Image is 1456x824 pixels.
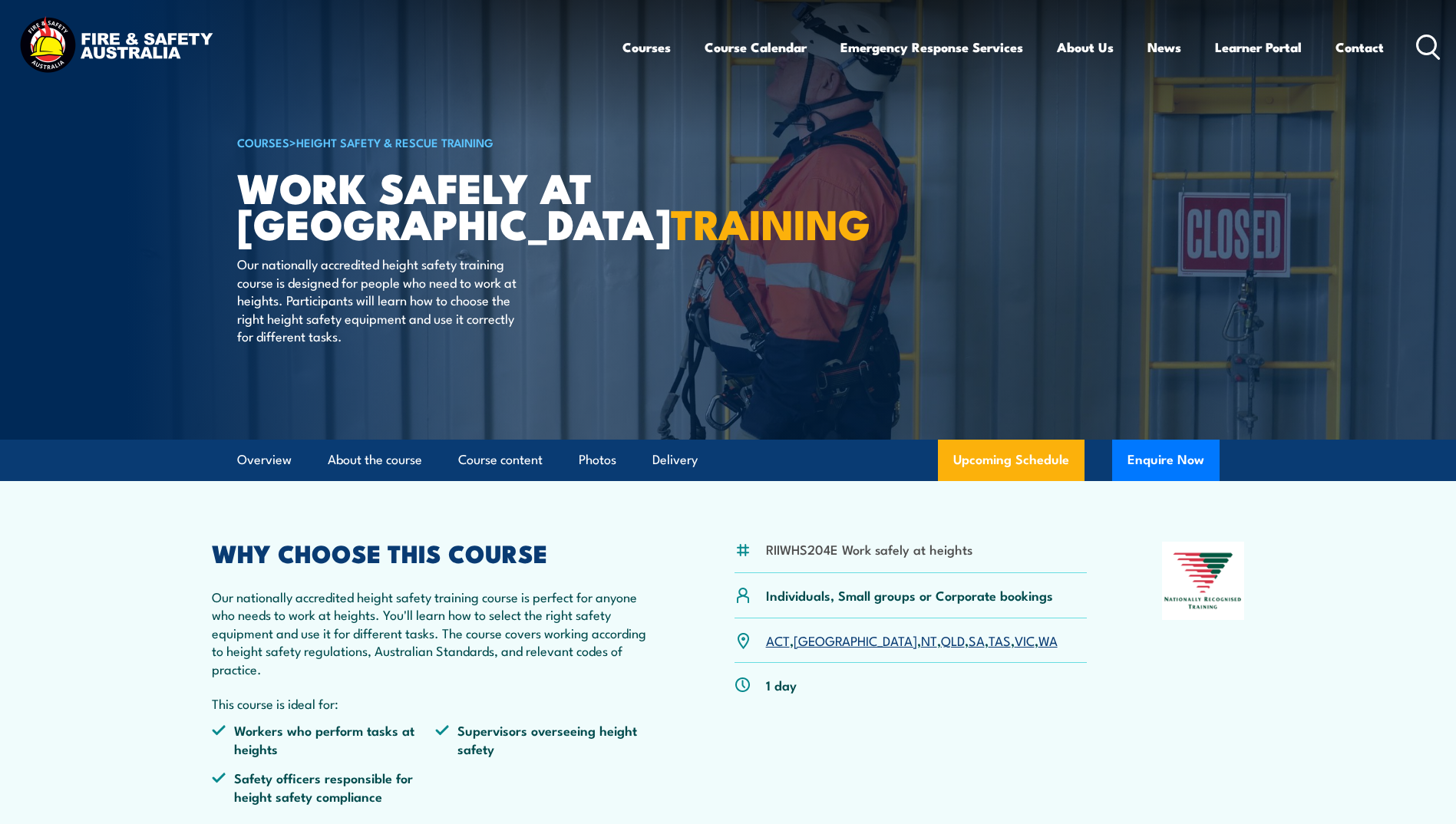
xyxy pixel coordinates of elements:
[237,440,292,480] a: Overview
[328,440,422,480] a: About the course
[579,440,616,480] a: Photos
[941,631,965,649] a: QLD
[766,676,797,694] p: 1 day
[1215,27,1302,68] a: Learner Portal
[671,190,870,254] strong: TRAINING
[212,769,436,805] li: Safety officers responsible for height safety compliance
[766,586,1053,604] p: Individuals, Small groups or Corporate bookings
[794,631,917,649] a: [GEOGRAPHIC_DATA]
[237,255,517,344] p: Our nationally accredited height safety training course is designed for people who need to work a...
[1057,27,1114,68] a: About Us
[1335,27,1384,68] a: Contact
[212,542,660,563] h2: WHY CHOOSE THIS COURSE
[296,133,494,150] a: Height Safety & Rescue Training
[435,721,659,757] li: Supervisors overseeing height safety
[938,440,1085,481] a: Upcoming Schedule
[237,133,289,150] a: COURSES
[921,631,937,649] a: NT
[212,721,436,757] li: Workers who perform tasks at heights
[212,588,660,677] p: Our nationally accredited height safety training course is perfect for anyone who needs to work a...
[705,27,807,68] a: Course Calendar
[989,631,1011,649] a: TAS
[212,694,660,712] p: This course is ideal for:
[840,27,1023,68] a: Emergency Response Services
[969,631,985,649] a: SA
[1038,631,1058,649] a: WA
[458,440,543,480] a: Course content
[1112,440,1220,481] button: Enquire Now
[1015,631,1035,649] a: VIC
[766,631,1058,649] p: , , , , , , ,
[652,440,698,480] a: Delivery
[766,631,790,649] a: ACT
[237,133,616,151] h6: >
[622,27,671,68] a: Courses
[237,169,616,240] h1: Work Safely at [GEOGRAPHIC_DATA]
[1147,27,1181,68] a: News
[766,540,972,558] li: RIIWHS204E Work safely at heights
[1162,542,1245,620] img: Nationally Recognised Training logo.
